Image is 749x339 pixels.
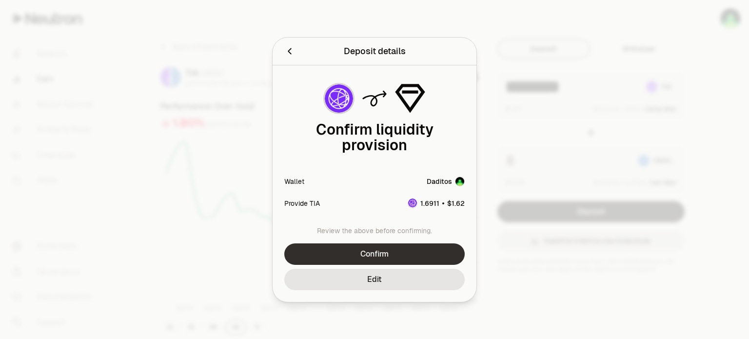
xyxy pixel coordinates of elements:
[455,177,464,186] img: Account Image
[284,122,465,153] div: Confirm liquidity provision
[427,177,452,186] div: Daditos
[284,226,465,236] div: Review the above before confirming.
[284,44,295,58] button: Back
[427,177,465,186] button: DaditosAccount Image
[408,199,417,207] img: TIA Logo
[284,269,465,290] button: Edit
[284,198,320,208] div: Provide TIA
[284,243,465,265] button: Confirm
[325,84,353,113] img: TIA Logo
[344,44,406,58] div: Deposit details
[284,177,304,186] div: Wallet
